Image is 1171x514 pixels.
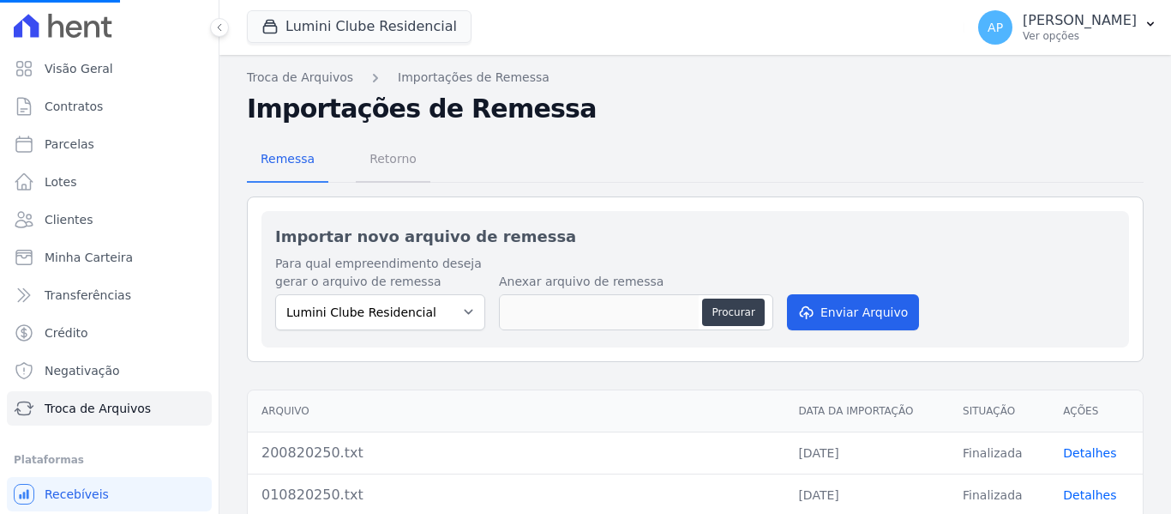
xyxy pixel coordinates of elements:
[275,225,1115,248] h2: Importar novo arquivo de remessa
[247,69,353,87] a: Troca de Arquivos
[7,240,212,275] a: Minha Carteira
[359,142,427,176] span: Retorno
[1023,12,1137,29] p: [PERSON_NAME]
[7,165,212,199] a: Lotes
[45,136,94,153] span: Parcelas
[784,432,949,474] td: [DATE]
[45,400,151,417] span: Troca de Arquivos
[784,390,949,432] th: Data da Importação
[247,10,471,43] button: Lumini Clube Residencial
[45,173,77,190] span: Lotes
[247,94,1144,124] h2: Importações de Remessa
[247,138,328,183] a: Remessa
[7,278,212,312] a: Transferências
[7,127,212,161] a: Parcelas
[261,485,771,505] div: 010820250.txt
[7,354,212,388] a: Negativação
[499,273,773,291] label: Anexar arquivo de remessa
[398,69,549,87] a: Importações de Remessa
[261,443,771,463] div: 200820250.txt
[1063,488,1116,502] a: Detalhes
[45,362,120,379] span: Negativação
[949,390,1049,432] th: Situação
[45,60,113,77] span: Visão Geral
[949,432,1049,474] td: Finalizada
[275,255,485,291] label: Para qual empreendimento deseja gerar o arquivo de remessa
[45,98,103,115] span: Contratos
[7,316,212,350] a: Crédito
[250,142,325,176] span: Remessa
[247,138,430,183] nav: Tab selector
[1049,390,1143,432] th: Ações
[988,21,1003,33] span: AP
[1023,29,1137,43] p: Ver opções
[45,486,109,503] span: Recebíveis
[7,89,212,124] a: Contratos
[45,211,93,228] span: Clientes
[7,477,212,511] a: Recebíveis
[1063,446,1116,460] a: Detalhes
[702,299,764,326] button: Procurar
[45,287,131,304] span: Transferências
[7,51,212,86] a: Visão Geral
[356,138,430,183] a: Retorno
[7,391,212,426] a: Troca de Arquivos
[247,69,1144,87] nav: Breadcrumb
[45,324,88,342] span: Crédito
[14,450,205,470] div: Plataformas
[964,3,1171,51] button: AP [PERSON_NAME] Ver opções
[7,203,212,237] a: Clientes
[45,249,133,266] span: Minha Carteira
[787,294,919,330] button: Enviar Arquivo
[248,390,784,432] th: Arquivo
